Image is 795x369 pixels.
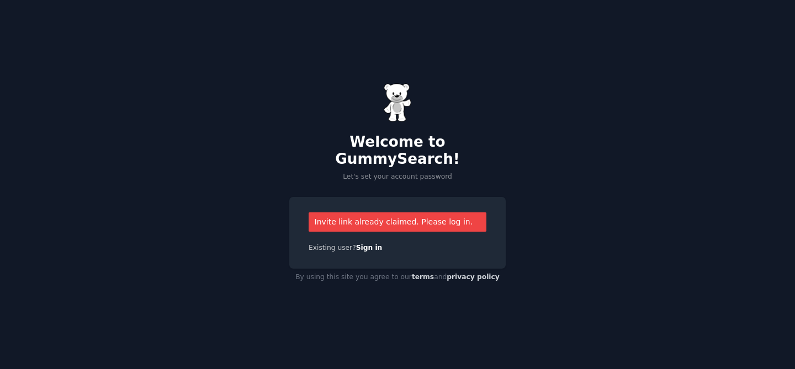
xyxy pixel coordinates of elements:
[289,172,506,182] p: Let's set your account password
[356,244,383,252] a: Sign in
[309,212,486,232] div: Invite link already claimed. Please log in.
[412,273,434,281] a: terms
[289,133,506,168] h2: Welcome to GummySearch!
[289,269,506,286] div: By using this site you agree to our and
[384,83,411,122] img: Gummy Bear
[447,273,500,281] a: privacy policy
[309,244,356,252] span: Existing user?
